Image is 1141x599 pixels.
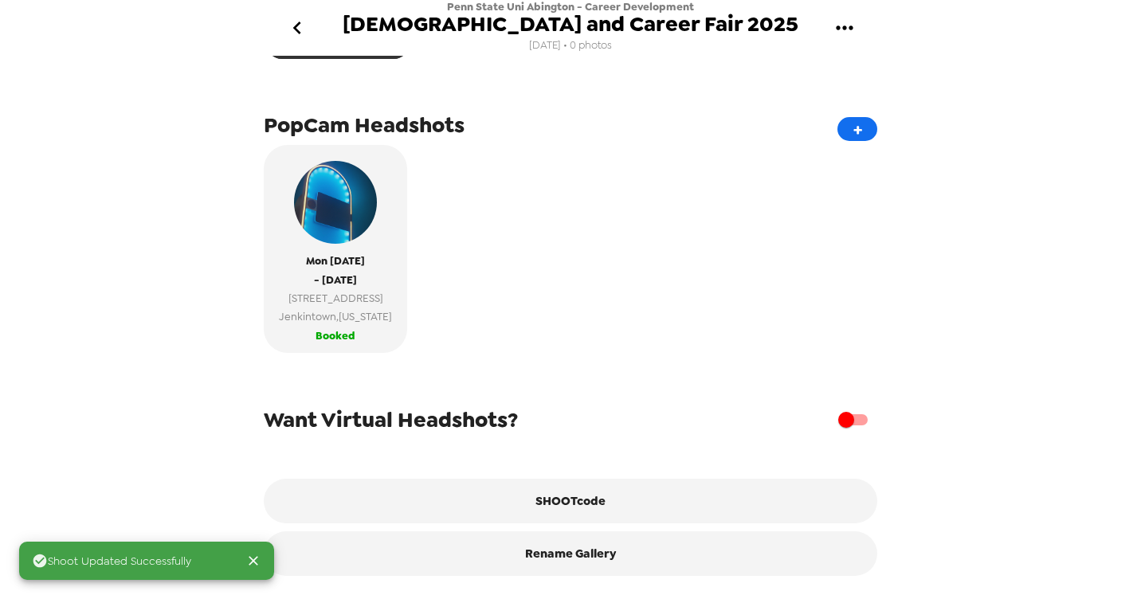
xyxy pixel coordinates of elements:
[294,161,377,244] img: popcam example
[837,117,877,141] button: +
[529,35,612,57] span: [DATE] • 0 photos
[264,145,407,353] button: popcam exampleMon [DATE]- [DATE][STREET_ADDRESS]Jenkintown,[US_STATE]Booked
[264,111,465,139] span: PopCam Headshots
[271,2,323,54] button: go back
[264,479,877,523] button: SHOOTcode
[316,327,355,345] span: Booked
[818,2,870,54] button: gallery menu
[264,405,518,434] span: Want Virtual Headshots?
[343,14,798,35] span: [DEMOGRAPHIC_DATA] and Career Fair 2025
[239,546,268,575] button: Close
[314,271,357,289] span: - [DATE]
[279,307,392,326] span: Jenkintown , [US_STATE]
[32,553,191,569] span: Shoot Updated Successfully
[279,289,392,307] span: [STREET_ADDRESS]
[306,252,365,270] span: Mon [DATE]
[264,531,877,576] button: Rename Gallery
